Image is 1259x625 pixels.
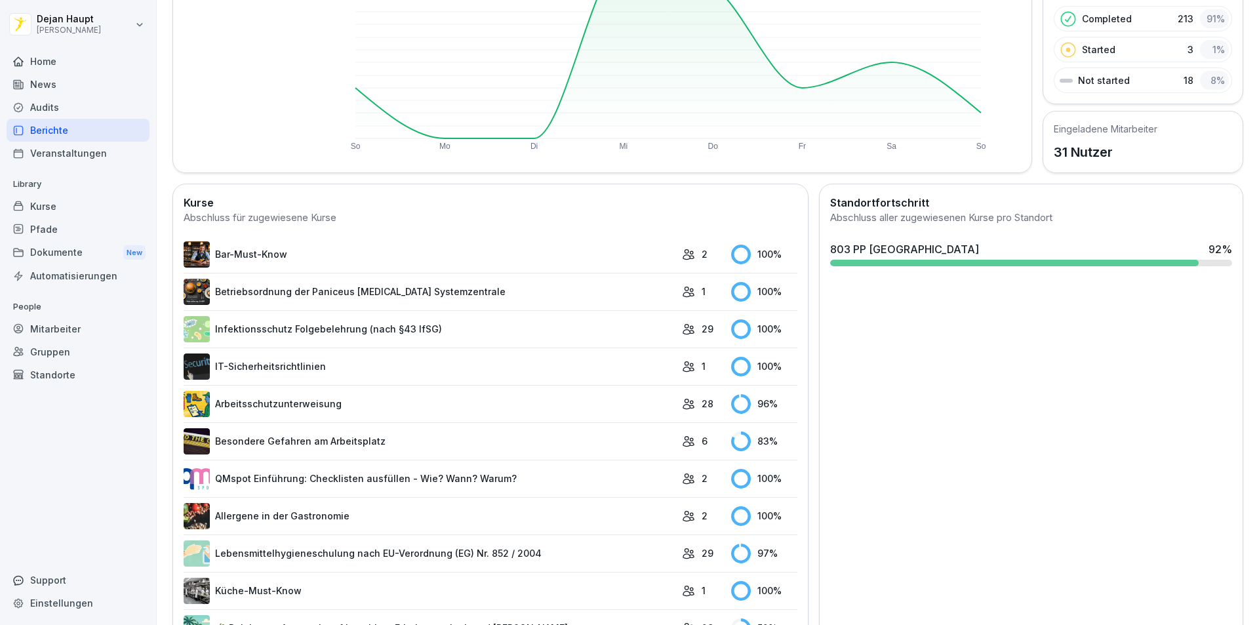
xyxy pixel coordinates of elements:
[184,353,675,380] a: IT-Sicherheitsrichtlinien
[7,569,150,592] div: Support
[702,472,708,485] p: 2
[1082,43,1115,56] p: Started
[731,581,797,601] div: 100 %
[702,247,708,261] p: 2
[184,466,675,492] a: QMspot Einführung: Checklisten ausfüllen - Wie? Wann? Warum?
[7,264,150,287] a: Automatisierungen
[1054,142,1157,162] p: 31 Nutzer
[731,245,797,264] div: 100 %
[184,391,675,417] a: Arbeitsschutzunterweisung
[7,296,150,317] p: People
[825,236,1237,272] a: 803 PP [GEOGRAPHIC_DATA]92%
[702,434,708,448] p: 6
[7,96,150,119] a: Audits
[37,26,101,35] p: [PERSON_NAME]
[7,142,150,165] a: Veranstaltungen
[702,546,713,560] p: 29
[439,142,450,151] text: Mo
[702,397,713,411] p: 28
[7,241,150,265] div: Dokumente
[1200,9,1229,28] div: 91 %
[708,142,718,151] text: Do
[184,391,210,417] img: bgsrfyvhdm6180ponve2jajk.png
[731,319,797,339] div: 100 %
[7,592,150,615] a: Einstellungen
[731,394,797,414] div: 96 %
[7,119,150,142] a: Berichte
[184,241,210,268] img: avw4yih0pjczq94wjribdn74.png
[702,359,706,373] p: 1
[620,142,628,151] text: Mi
[731,357,797,376] div: 100 %
[1078,73,1130,87] p: Not started
[184,578,210,604] img: gxc2tnhhndim38heekucasph.png
[7,241,150,265] a: DokumenteNew
[1082,12,1132,26] p: Completed
[731,544,797,563] div: 97 %
[184,316,210,342] img: tgff07aey9ahi6f4hltuk21p.png
[7,317,150,340] a: Mitarbeiter
[830,241,979,257] div: 803 PP [GEOGRAPHIC_DATA]
[37,14,101,25] p: Dejan Haupt
[1200,71,1229,90] div: 8 %
[7,340,150,363] a: Gruppen
[731,506,797,526] div: 100 %
[184,428,210,454] img: zq4t51x0wy87l3xh8s87q7rq.png
[731,432,797,451] div: 83 %
[184,540,675,567] a: Lebensmittelhygieneschulung nach EU-Verordnung (EG) Nr. 852 / 2004
[7,174,150,195] p: Library
[976,142,986,151] text: So
[7,195,150,218] a: Kurse
[184,241,675,268] a: Bar-Must-Know
[7,73,150,96] a: News
[184,503,210,529] img: gsgognukgwbtoe3cnlsjjbmw.png
[530,142,538,151] text: Di
[702,322,713,336] p: 29
[123,245,146,260] div: New
[830,195,1232,211] h2: Standortfortschritt
[184,353,210,380] img: msj3dytn6rmugecro9tfk5p0.png
[184,540,210,567] img: gxsnf7ygjsfsmxd96jxi4ufn.png
[184,279,210,305] img: erelp9ks1mghlbfzfpgfvnw0.png
[1188,43,1193,56] p: 3
[1184,73,1193,87] p: 18
[702,584,706,597] p: 1
[184,466,210,492] img: rsy9vu330m0sw5op77geq2rv.png
[1209,241,1232,257] div: 92 %
[887,142,896,151] text: Sa
[1200,40,1229,59] div: 1 %
[184,503,675,529] a: Allergene in der Gastronomie
[184,578,675,604] a: Küche-Must-Know
[731,469,797,489] div: 100 %
[702,285,706,298] p: 1
[1178,12,1193,26] p: 213
[830,211,1232,226] div: Abschluss aller zugewiesenen Kurse pro Standort
[184,428,675,454] a: Besondere Gefahren am Arbeitsplatz
[799,142,806,151] text: Fr
[702,509,708,523] p: 2
[184,211,797,226] div: Abschluss für zugewiesene Kurse
[351,142,361,151] text: So
[7,218,150,241] a: Pfade
[184,316,675,342] a: Infektionsschutz Folgebelehrung (nach §43 IfSG)
[731,282,797,302] div: 100 %
[1054,122,1157,136] h5: Eingeladene Mitarbeiter
[7,363,150,386] a: Standorte
[184,195,797,211] h2: Kurse
[7,50,150,73] a: Home
[184,279,675,305] a: Betriebsordnung der Paniceus [MEDICAL_DATA] Systemzentrale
